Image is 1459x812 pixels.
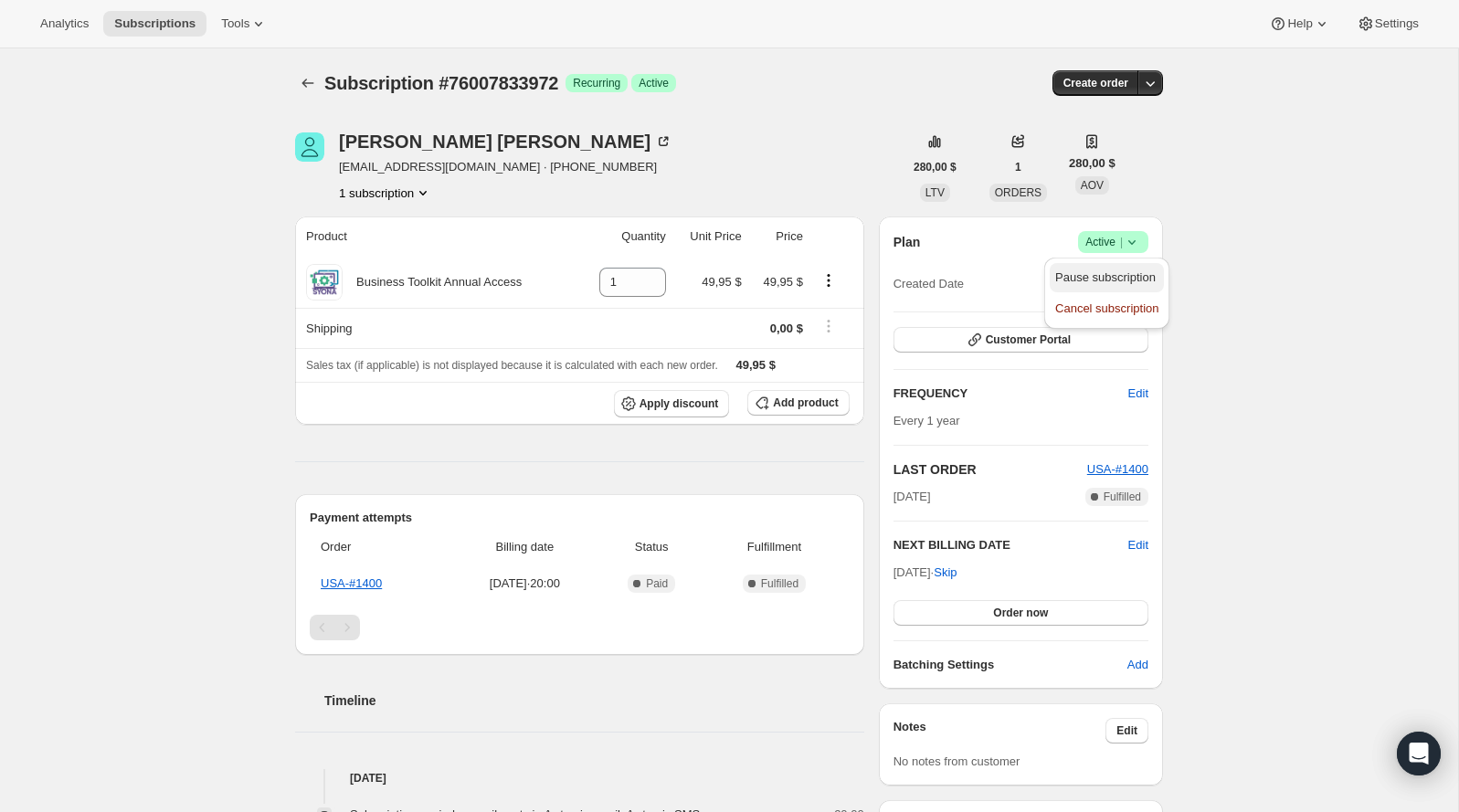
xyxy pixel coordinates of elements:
[923,558,967,587] button: Skip
[103,11,206,37] button: Subscriptions
[1087,462,1148,476] a: USA-#1400
[814,316,843,336] button: Shipping actions
[893,536,1128,554] h2: NEXT BILLING DATE
[893,414,960,427] span: Every 1 year
[1050,263,1164,292] button: Pause subscription
[893,233,921,251] h2: Plan
[295,216,577,257] th: Product
[1128,385,1148,403] span: Edit
[457,538,594,556] span: Billing date
[29,11,100,37] button: Analytics
[893,385,1128,403] h2: FREQUENCY
[640,396,719,411] span: Apply discount
[573,76,620,90] span: Recurring
[210,11,279,37] button: Tools
[295,70,321,96] button: Subscriptions
[893,656,1127,674] h6: Batching Settings
[747,216,809,257] th: Price
[1116,650,1159,680] button: Add
[986,332,1071,347] span: Customer Portal
[221,16,249,31] span: Tools
[339,158,672,176] span: [EMAIL_ADDRESS][DOMAIN_NAME] · [PHONE_NUMBER]
[736,358,776,372] span: 49,95 $
[1063,76,1128,90] span: Create order
[343,273,522,291] div: Business Toolkit Annual Access
[1258,11,1341,37] button: Help
[457,575,594,593] span: [DATE] · 20:00
[1050,294,1164,323] button: Cancel subscription
[295,769,864,787] h4: [DATE]
[114,16,196,31] span: Subscriptions
[671,216,747,257] th: Unit Price
[1069,154,1115,173] span: 280,00 $
[604,538,699,556] span: Status
[702,275,741,289] span: 49,95 $
[893,275,964,293] span: Created Date
[1116,723,1137,738] span: Edit
[893,460,1087,479] h2: LAST ORDER
[295,308,577,348] th: Shipping
[893,565,957,579] span: [DATE] ·
[995,186,1041,199] span: ORDERS
[306,264,343,301] img: product img
[1055,270,1156,284] span: Pause subscription
[903,154,967,180] button: 280,00 $
[893,754,1020,768] span: No notes from customer
[577,216,671,257] th: Quantity
[1081,179,1104,192] span: AOV
[1004,154,1032,180] button: 1
[893,718,1106,743] h3: Notes
[773,395,838,410] span: Add product
[1052,70,1139,96] button: Create order
[1105,718,1148,743] button: Edit
[893,488,931,506] span: [DATE]
[339,184,432,202] button: Product actions
[1085,233,1141,251] span: Active
[639,76,669,90] span: Active
[324,73,558,93] span: Subscription #76007833972
[1015,160,1021,174] span: 1
[1346,11,1430,37] button: Settings
[1397,732,1441,775] div: Open Intercom Messenger
[1128,536,1148,554] button: Edit
[295,132,324,162] span: Colleen Linder
[1120,235,1123,249] span: |
[306,359,718,372] span: Sales tax (if applicable) is not displayed because it is calculated with each new order.
[1375,16,1419,31] span: Settings
[934,564,957,582] span: Skip
[310,527,451,567] th: Order
[1087,460,1148,479] button: USA-#1400
[321,576,382,590] a: USA-#1400
[310,509,850,527] h2: Payment attempts
[646,576,668,591] span: Paid
[324,691,864,710] h2: Timeline
[925,186,945,199] span: LTV
[747,390,849,416] button: Add product
[764,275,803,289] span: 49,95 $
[1127,656,1148,674] span: Add
[1287,16,1312,31] span: Help
[993,606,1048,620] span: Order now
[310,615,850,640] nav: Paginación
[893,600,1148,626] button: Order now
[1117,379,1159,408] button: Edit
[710,538,838,556] span: Fulfillment
[761,576,798,591] span: Fulfilled
[893,327,1148,353] button: Customer Portal
[614,390,730,417] button: Apply discount
[40,16,89,31] span: Analytics
[1055,301,1158,315] span: Cancel subscription
[770,322,803,335] span: 0,00 $
[1104,490,1141,504] span: Fulfilled
[339,132,672,151] div: [PERSON_NAME] [PERSON_NAME]
[914,160,957,174] span: 280,00 $
[814,270,843,290] button: Product actions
